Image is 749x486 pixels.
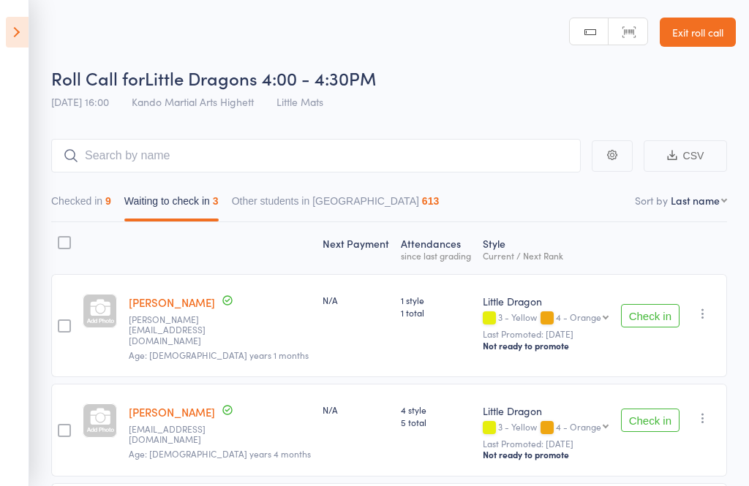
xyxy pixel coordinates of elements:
[51,94,109,109] span: [DATE] 16:00
[635,193,668,208] label: Sort by
[401,306,471,319] span: 1 total
[213,195,219,207] div: 3
[129,424,224,445] small: jnhyer@gmail.com
[483,449,609,460] div: Not ready to promote
[671,193,720,208] div: Last name
[401,251,471,260] div: since last grading
[323,294,389,306] div: N/A
[51,188,111,221] button: Checked in9
[660,18,736,47] a: Exit roll call
[51,139,581,172] input: Search by name
[395,229,477,267] div: Atten­dances
[483,312,609,324] div: 3 - Yellow
[621,304,680,327] button: Check in
[276,94,323,109] span: Little Mats
[483,422,609,434] div: 3 - Yellow
[483,403,609,418] div: Little Dragon
[129,295,215,310] a: [PERSON_NAME]
[483,294,609,308] div: Little Dragon
[317,229,395,267] div: Next Payment
[129,404,215,419] a: [PERSON_NAME]
[556,422,601,431] div: 4 - Orange
[483,438,609,449] small: Last Promoted: [DATE]
[129,349,309,361] span: Age: [DEMOGRAPHIC_DATA] years 1 months
[644,140,727,172] button: CSV
[401,403,471,416] span: 4 style
[323,403,389,416] div: N/A
[129,314,224,346] small: rini.mowson@gmail.com
[51,66,145,90] span: Roll Call for
[477,229,614,267] div: Style
[422,195,439,207] div: 613
[132,94,254,109] span: Kando Martial Arts Highett
[556,312,601,322] div: 4 - Orange
[401,416,471,428] span: 5 total
[129,447,311,460] span: Age: [DEMOGRAPHIC_DATA] years 4 months
[232,188,440,221] button: Other students in [GEOGRAPHIC_DATA]613
[483,329,609,339] small: Last Promoted: [DATE]
[145,66,376,90] span: Little Dragons 4:00 - 4:30PM
[105,195,111,207] div: 9
[483,340,609,352] div: Not ready to promote
[401,294,471,306] span: 1 style
[621,409,680,432] button: Check in
[124,188,219,221] button: Waiting to check in3
[483,251,609,260] div: Current / Next Rank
